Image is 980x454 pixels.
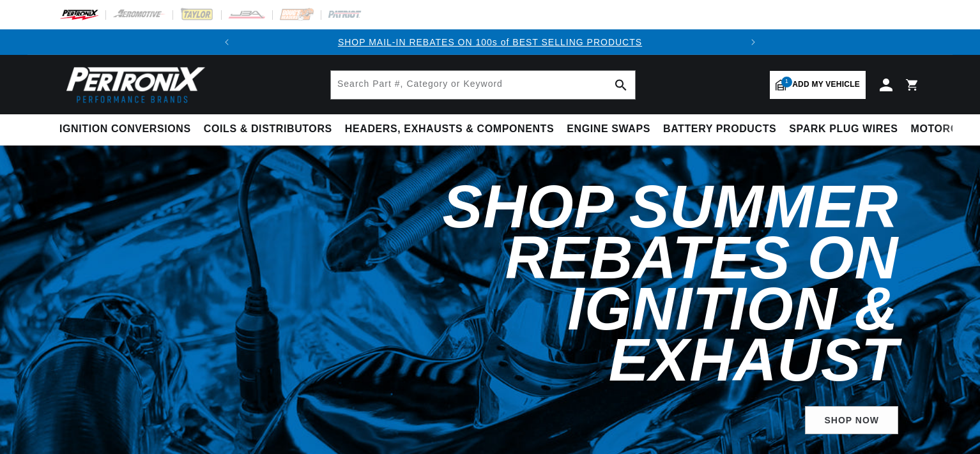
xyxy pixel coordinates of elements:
summary: Coils & Distributors [197,114,339,144]
span: 1 [781,77,792,87]
button: Translation missing: en.sections.announcements.next_announcement [740,29,766,55]
summary: Battery Products [657,114,783,144]
summary: Headers, Exhausts & Components [339,114,560,144]
div: 1 of 2 [240,35,741,49]
span: Spark Plug Wires [789,123,898,136]
summary: Ignition Conversions [59,114,197,144]
img: Pertronix [59,63,206,107]
a: SHOP MAIL-IN REBATES ON 100s of BEST SELLING PRODUCTS [338,37,642,47]
span: Ignition Conversions [59,123,191,136]
button: Translation missing: en.sections.announcements.previous_announcement [214,29,240,55]
span: Engine Swaps [567,123,650,136]
input: Search Part #, Category or Keyword [331,71,635,99]
summary: Engine Swaps [560,114,657,144]
h2: Shop Summer Rebates on Ignition & Exhaust [352,181,898,386]
span: Headers, Exhausts & Components [345,123,554,136]
a: Shop Now [805,406,898,435]
span: Coils & Distributors [204,123,332,136]
a: 1Add my vehicle [770,71,866,99]
slideshow-component: Translation missing: en.sections.announcements.announcement_bar [27,29,953,55]
div: Announcement [240,35,741,49]
span: Add my vehicle [792,79,860,91]
summary: Spark Plug Wires [783,114,904,144]
button: search button [607,71,635,99]
span: Battery Products [663,123,776,136]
